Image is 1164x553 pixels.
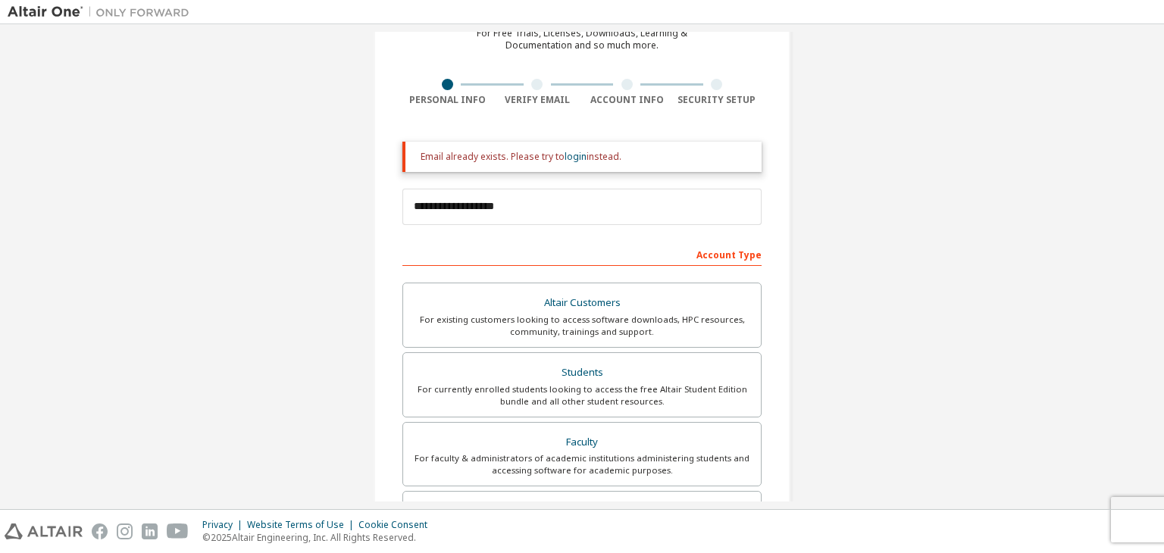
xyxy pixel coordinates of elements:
img: youtube.svg [167,523,189,539]
div: Account Info [582,94,672,106]
div: Security Setup [672,94,762,106]
p: © 2025 Altair Engineering, Inc. All Rights Reserved. [202,531,436,544]
a: login [565,150,587,163]
div: Personal Info [402,94,493,106]
img: facebook.svg [92,523,108,539]
div: Account Type [402,242,762,266]
div: Students [412,362,752,383]
img: instagram.svg [117,523,133,539]
img: linkedin.svg [142,523,158,539]
div: For Free Trials, Licenses, Downloads, Learning & Documentation and so much more. [477,27,687,52]
div: For existing customers looking to access software downloads, HPC resources, community, trainings ... [412,314,752,338]
div: Cookie Consent [358,519,436,531]
div: Privacy [202,519,247,531]
div: Faculty [412,432,752,453]
div: Verify Email [493,94,583,106]
img: Altair One [8,5,197,20]
div: Everyone else [412,501,752,522]
div: For faculty & administrators of academic institutions administering students and accessing softwa... [412,452,752,476]
div: Email already exists. Please try to instead. [421,151,749,163]
img: altair_logo.svg [5,523,83,539]
div: For currently enrolled students looking to access the free Altair Student Edition bundle and all ... [412,383,752,408]
div: Website Terms of Use [247,519,358,531]
div: Altair Customers [412,292,752,314]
